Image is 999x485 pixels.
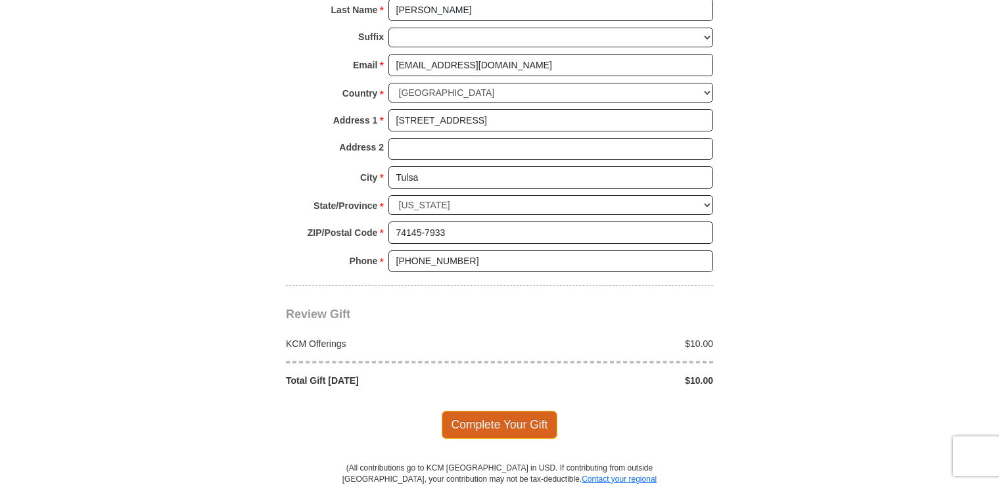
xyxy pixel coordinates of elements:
[339,138,384,156] strong: Address 2
[286,308,350,321] span: Review Gift
[358,28,384,46] strong: Suffix
[360,168,377,187] strong: City
[279,374,500,387] div: Total Gift [DATE]
[308,223,378,242] strong: ZIP/Postal Code
[342,84,378,103] strong: Country
[442,411,558,438] span: Complete Your Gift
[353,56,377,74] strong: Email
[499,337,720,350] div: $10.00
[499,374,720,387] div: $10.00
[331,1,378,19] strong: Last Name
[279,337,500,350] div: KCM Offerings
[350,252,378,270] strong: Phone
[314,196,377,215] strong: State/Province
[333,111,378,129] strong: Address 1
